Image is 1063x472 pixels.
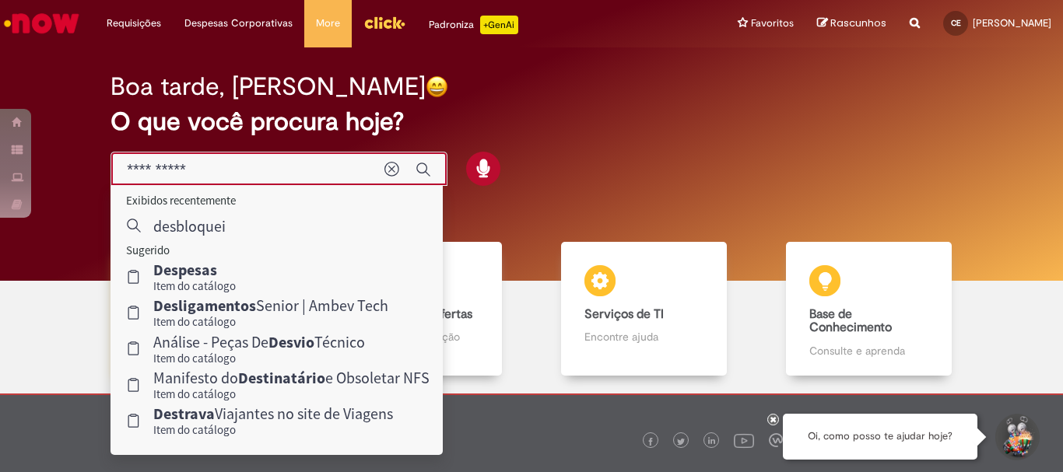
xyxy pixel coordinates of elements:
img: ServiceNow [2,8,82,39]
span: Requisições [107,16,161,31]
span: [PERSON_NAME] [973,16,1051,30]
b: Base de Conhecimento [809,306,892,336]
a: Tirar dúvidas Tirar dúvidas com Lupi Assist e Gen Ai [82,242,307,376]
span: Despesas Corporativas [184,16,293,31]
b: Serviços de TI [584,306,664,322]
a: Base de Conhecimento Consulte e aprenda [756,242,981,376]
div: Padroniza [429,16,518,34]
img: logo_footer_linkedin.png [708,437,716,446]
p: Consulte e aprenda [809,343,928,358]
span: More [316,16,340,31]
span: CE [951,18,961,28]
img: logo_footer_workplace.png [769,433,783,447]
img: logo_footer_twitter.png [677,438,685,446]
a: Serviços de TI Encontre ajuda [531,242,756,376]
h2: Boa tarde, [PERSON_NAME] [111,73,426,100]
h2: O que você procura hoje? [111,108,952,135]
img: click_logo_yellow_360x200.png [363,11,405,34]
p: Encontre ajuda [584,329,703,344]
div: Oi, como posso te ajudar hoje? [783,414,977,460]
button: Iniciar Conversa de Suporte [993,414,1040,460]
img: happy-face.png [426,75,448,98]
a: Rascunhos [817,16,886,31]
img: logo_footer_facebook.png [647,438,654,446]
p: +GenAi [480,16,518,34]
img: logo_footer_youtube.png [734,430,754,450]
span: Rascunhos [830,16,886,30]
span: Favoritos [751,16,794,31]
